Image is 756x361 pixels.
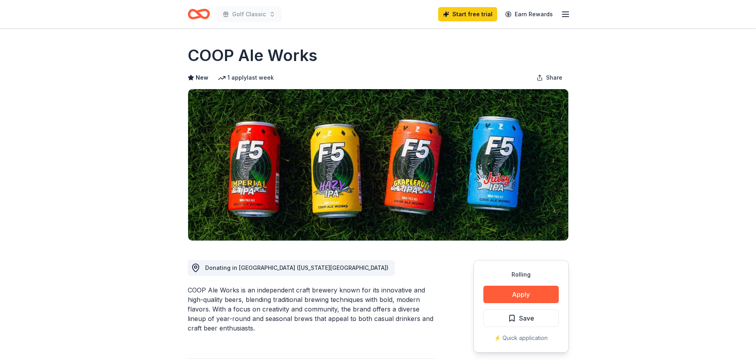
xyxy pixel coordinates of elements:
[500,7,558,21] a: Earn Rewards
[188,89,568,241] img: Image for COOP Ale Works
[188,5,210,23] a: Home
[530,70,569,86] button: Share
[483,333,559,343] div: ⚡️ Quick application
[205,264,389,271] span: Donating in [GEOGRAPHIC_DATA] ([US_STATE][GEOGRAPHIC_DATA])
[546,73,562,82] span: Share
[196,73,208,82] span: New
[188,285,435,333] div: COOP Ale Works is an independent craft brewery known for its innovative and high-quality beers, b...
[483,270,559,279] div: Rolling
[218,73,274,82] div: 1 apply last week
[188,44,317,67] h1: COOP Ale Works
[483,309,559,327] button: Save
[216,6,282,22] button: Golf Classic
[483,286,559,303] button: Apply
[438,7,497,21] a: Start free trial
[519,313,534,323] span: Save
[232,10,266,19] span: Golf Classic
